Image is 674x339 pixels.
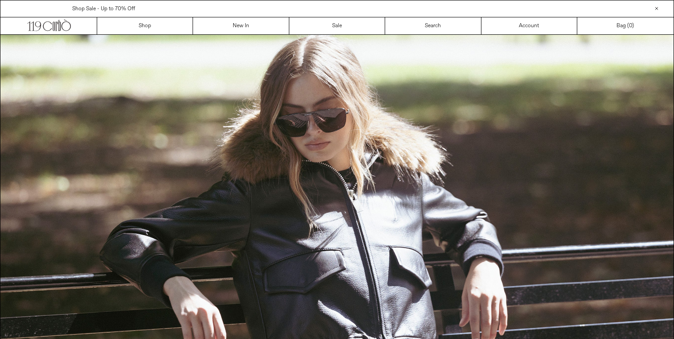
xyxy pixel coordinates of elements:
a: Bag () [577,17,673,34]
a: Shop [97,17,193,34]
a: Account [481,17,577,34]
span: ) [629,22,634,30]
span: 0 [629,22,632,29]
a: Shop Sale - Up to 70% Off [72,5,135,12]
a: New In [193,17,289,34]
a: Sale [289,17,385,34]
a: Search [385,17,481,34]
